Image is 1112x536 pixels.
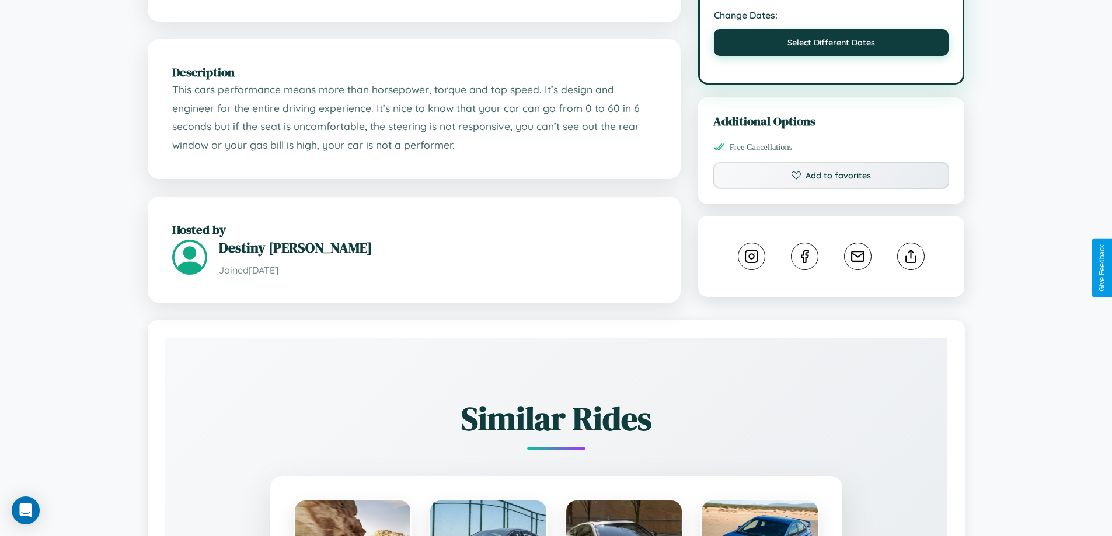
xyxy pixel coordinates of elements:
[730,142,793,152] span: Free Cancellations
[713,162,950,189] button: Add to favorites
[714,9,949,21] strong: Change Dates:
[219,238,656,257] h3: Destiny [PERSON_NAME]
[1098,244,1106,292] div: Give Feedback
[219,262,656,279] p: Joined [DATE]
[713,113,950,129] h3: Additional Options
[172,80,656,155] p: This cars performance means more than horsepower, torque and top speed. It’s design and engineer ...
[12,496,40,524] div: Open Intercom Messenger
[206,396,907,441] h2: Similar Rides
[714,29,949,56] button: Select Different Dates
[172,64,656,80] h2: Description
[172,221,656,238] h2: Hosted by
